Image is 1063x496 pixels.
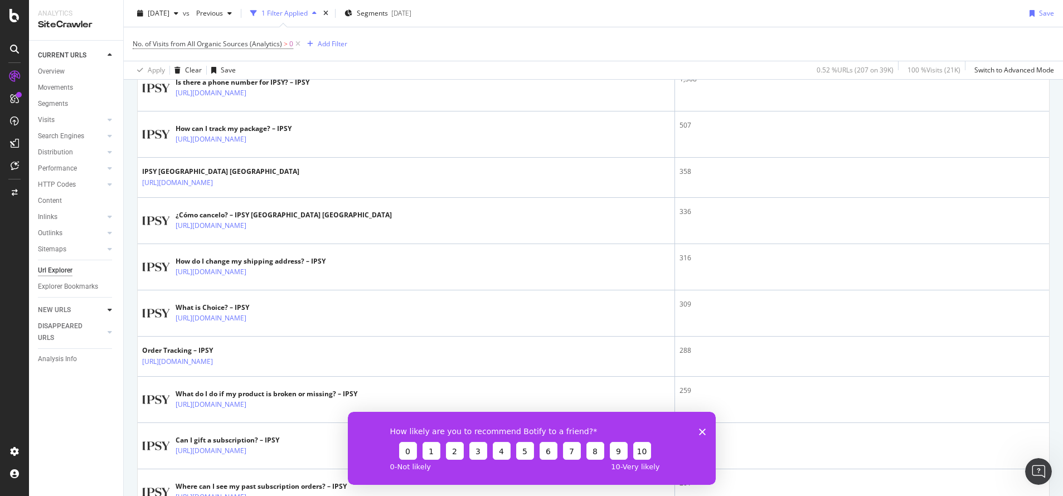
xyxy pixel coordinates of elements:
[38,211,104,223] a: Inlinks
[183,8,192,18] span: vs
[142,167,299,177] div: IPSY [GEOGRAPHIC_DATA] [GEOGRAPHIC_DATA]
[907,65,960,75] div: 100 % Visits ( 21K )
[38,195,115,207] a: Content
[133,4,183,22] button: [DATE]
[38,147,73,158] div: Distribution
[38,353,115,365] a: Analysis Info
[38,244,104,255] a: Sitemaps
[176,303,295,313] div: What is Choice? – IPSY
[391,8,411,18] div: [DATE]
[176,266,246,278] a: [URL][DOMAIN_NAME]
[289,36,293,52] span: 0
[38,195,62,207] div: Content
[176,134,246,145] a: [URL][DOMAIN_NAME]
[142,309,170,318] img: main image
[38,353,77,365] div: Analysis Info
[38,98,115,110] a: Segments
[679,120,1045,130] div: 507
[221,65,236,75] div: Save
[974,65,1054,75] div: Switch to Advanced Mode
[38,281,98,293] div: Explorer Bookmarks
[207,61,236,79] button: Save
[246,4,321,22] button: 1 Filter Applied
[142,177,213,188] a: [URL][DOMAIN_NAME]
[38,320,94,344] div: DISAPPEARED URLS
[303,37,347,51] button: Add Filter
[38,18,114,31] div: SiteCrawler
[38,66,115,77] a: Overview
[148,65,165,75] div: Apply
[357,8,388,18] span: Segments
[38,163,77,174] div: Performance
[38,147,104,158] a: Distribution
[38,114,104,126] a: Visits
[142,216,170,225] img: main image
[133,61,165,79] button: Apply
[679,386,1045,396] div: 259
[133,39,282,48] span: No. of Visits from All Organic Sources (Analytics)
[38,130,104,142] a: Search Engines
[38,66,65,77] div: Overview
[38,179,104,191] a: HTTP Codes
[142,130,170,139] img: main image
[970,61,1054,79] button: Switch to Advanced Mode
[817,65,894,75] div: 0.52 % URLs ( 207 on 39K )
[38,227,62,239] div: Outlinks
[38,304,104,316] a: NEW URLS
[142,346,261,356] div: Order Tracking – IPSY
[176,399,246,410] a: [URL][DOMAIN_NAME]
[38,320,104,344] a: DISAPPEARED URLS
[142,262,170,271] img: main image
[38,130,84,142] div: Search Engines
[1039,8,1054,18] div: Save
[38,98,68,110] div: Segments
[142,441,170,450] img: main image
[176,124,295,134] div: How can I track my package? – IPSY
[318,39,347,48] div: Add Filter
[38,304,71,316] div: NEW URLS
[38,227,104,239] a: Outlinks
[142,356,213,367] a: [URL][DOMAIN_NAME]
[176,313,246,324] a: [URL][DOMAIN_NAME]
[38,114,55,126] div: Visits
[38,265,115,276] a: Url Explorer
[679,432,1045,442] div: 204
[38,211,57,223] div: Inlinks
[192,4,236,22] button: Previous
[284,39,288,48] span: >
[38,265,72,276] div: Url Explorer
[38,163,104,174] a: Performance
[185,65,202,75] div: Clear
[340,4,416,22] button: Segments[DATE]
[348,412,716,485] iframe: Survey from Botify
[679,207,1045,217] div: 336
[261,8,308,18] div: 1 Filter Applied
[679,253,1045,263] div: 316
[1025,4,1054,22] button: Save
[176,77,309,87] div: Is there a phone number for IPSY? – IPSY
[679,299,1045,309] div: 309
[176,210,392,220] div: ¿Cómo cancelo? – IPSY [GEOGRAPHIC_DATA] [GEOGRAPHIC_DATA]
[142,84,170,93] img: main image
[38,179,76,191] div: HTTP Codes
[38,281,115,293] a: Explorer Bookmarks
[176,256,326,266] div: How do I change my shipping address? – IPSY
[38,244,66,255] div: Sitemaps
[38,82,73,94] div: Movements
[321,8,331,19] div: times
[38,50,104,61] a: CURRENT URLS
[192,8,223,18] span: Previous
[38,82,115,94] a: Movements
